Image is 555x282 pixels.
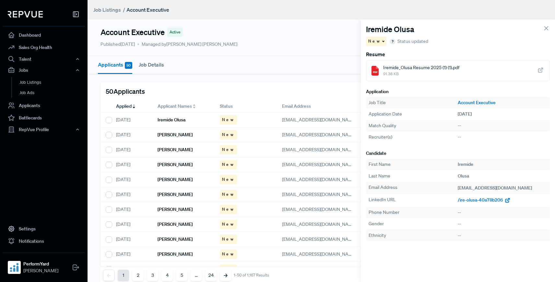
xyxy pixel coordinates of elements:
[383,64,459,71] span: Iremide_Olusa Resume 2025 (1) (1).pdf
[369,161,458,168] div: First Name
[282,236,356,242] span: [EMAIL_ADDRESS][DOMAIN_NAME]
[222,266,235,272] span: New
[11,88,94,98] a: Job Ads
[3,65,85,76] div: Jobs
[369,134,458,141] div: Recruiter(s)
[111,262,152,277] div: [DATE]
[158,207,193,212] h6: [PERSON_NAME]
[125,62,132,69] span: 50
[458,232,547,239] div: --
[3,223,85,235] a: Settings
[118,270,129,281] button: 1
[282,103,311,110] span: Email Address
[3,112,85,124] a: Battlecards
[458,134,461,140] span: --
[366,89,550,94] h6: Application
[158,147,193,153] h6: [PERSON_NAME]
[103,270,269,281] nav: pagination
[220,103,233,110] span: Status
[458,173,547,179] div: Olusa
[8,11,43,18] img: RepVue
[111,217,152,232] div: [DATE]
[282,266,356,272] span: [EMAIL_ADDRESS][DOMAIN_NAME]
[366,60,550,81] a: Iremide_Olusa Resume 2025 (1) (1).pdf91.38 KB
[458,122,547,129] div: --
[366,25,414,34] h4: Iremide Olusa
[176,270,187,281] button: 5
[3,99,85,112] a: Applicants
[139,56,164,73] button: Job Details
[126,6,169,13] strong: Account Executive
[205,270,217,281] button: 24
[23,267,58,274] span: [PERSON_NAME]
[116,103,132,110] span: Applied
[369,122,458,129] div: Match Quality
[3,252,85,277] a: PerformYardPerformYard[PERSON_NAME]
[282,206,356,212] span: [EMAIL_ADDRESS][DOMAIN_NAME]
[123,6,125,13] span: /
[152,100,215,113] div: Toggle SortBy
[132,270,144,281] button: 2
[369,184,458,192] div: Email Address
[220,270,231,281] button: Next
[98,56,132,74] button: Applicants
[397,38,428,45] span: Status updated
[222,236,235,242] span: New
[103,270,114,281] button: Previous
[458,161,547,168] div: Iremide
[158,117,185,123] h6: Iremide Olusa
[147,270,158,281] button: 3
[3,41,85,54] a: Sales Org Health
[369,220,458,227] div: Gender
[11,77,94,88] a: Job Listings
[282,177,356,182] span: [EMAIL_ADDRESS][DOMAIN_NAME]
[106,87,145,95] h5: 50 Applicants
[158,177,193,182] h6: [PERSON_NAME]
[93,6,121,14] a: Job Listings
[366,151,550,156] h6: Candidate
[222,177,235,182] span: New
[161,270,173,281] button: 4
[111,157,152,172] div: [DATE]
[111,187,152,202] div: [DATE]
[282,191,356,197] span: [EMAIL_ADDRESS][DOMAIN_NAME]
[222,117,235,123] span: New
[3,124,85,135] button: RepVue Profile
[222,221,235,227] span: New
[458,197,510,203] a: /ire-olusa-40a78b206
[222,132,235,138] span: New
[369,232,458,239] div: Ethnicity
[282,251,356,257] span: [EMAIL_ADDRESS][DOMAIN_NAME]
[158,251,193,257] h6: [PERSON_NAME]
[23,261,58,267] strong: PerformYard
[234,273,269,277] div: 1-50 of 1,167 Results
[282,221,356,227] span: [EMAIL_ADDRESS][DOMAIN_NAME]
[111,100,152,113] div: Toggle SortBy
[366,51,550,57] h6: Resume
[282,147,356,153] span: [EMAIL_ADDRESS][DOMAIN_NAME]
[282,132,356,138] span: [EMAIL_ADDRESS][DOMAIN_NAME]
[3,54,85,65] button: Talent
[3,235,85,247] a: Notifications
[222,251,235,257] span: New
[369,209,458,216] div: Phone Number
[100,41,135,48] p: Published [DATE]
[111,247,152,262] div: [DATE]
[222,191,235,197] span: New
[158,222,193,227] h6: [PERSON_NAME]
[458,111,547,117] div: [DATE]
[3,29,85,41] a: Dashboard
[458,197,503,203] span: /ire-olusa-40a78b206
[158,132,193,138] h6: [PERSON_NAME]
[170,29,180,35] span: Active
[222,162,235,167] span: New
[9,262,19,273] img: PerformYard
[282,162,356,167] span: [EMAIL_ADDRESS][DOMAIN_NAME]
[100,28,165,37] h4: Account Executive
[458,185,532,191] span: [EMAIL_ADDRESS][DOMAIN_NAME]
[111,113,152,128] div: [DATE]
[191,270,202,281] button: …
[369,99,458,106] div: Job Title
